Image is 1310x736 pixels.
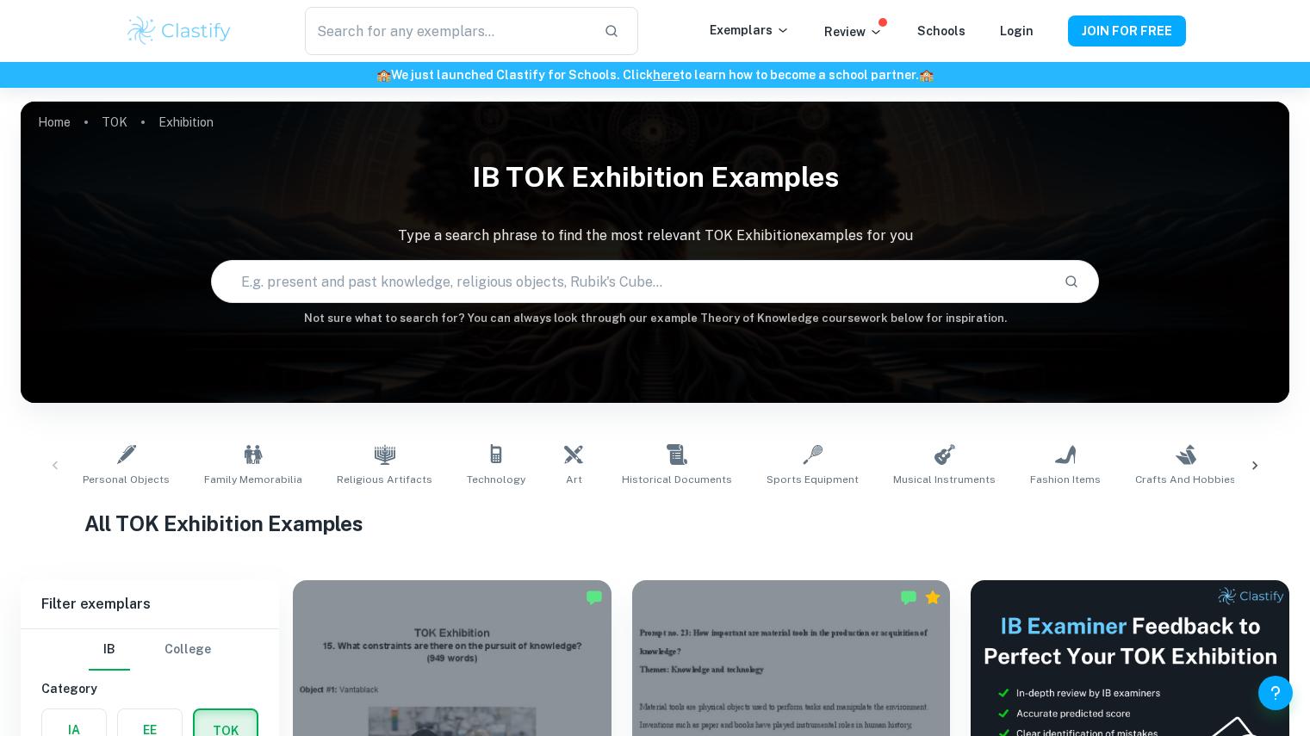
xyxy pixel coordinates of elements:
span: Fashion Items [1030,472,1101,487]
img: Clastify logo [125,14,234,48]
h6: We just launched Clastify for Schools. Click to learn how to become a school partner. [3,65,1307,84]
p: Exemplars [710,21,790,40]
a: Login [1000,24,1034,38]
span: Religious Artifacts [337,472,432,487]
span: Sports Equipment [767,472,859,487]
span: Family Memorabilia [204,472,302,487]
span: Historical Documents [622,472,732,487]
h6: Category [41,679,258,698]
h6: Filter exemplars [21,580,279,628]
div: Premium [924,589,941,606]
a: here [653,68,680,82]
span: Personal Objects [83,472,170,487]
img: Marked [586,589,603,606]
img: Marked [900,589,917,606]
p: Review [824,22,883,41]
span: 🏫 [376,68,391,82]
span: 🏫 [919,68,934,82]
p: Exhibition [158,113,214,132]
button: JOIN FOR FREE [1068,15,1186,46]
span: Crafts and Hobbies [1135,472,1236,487]
a: Schools [917,24,965,38]
p: Type a search phrase to find the most relevant TOK Exhibition examples for you [21,226,1289,246]
h1: All TOK Exhibition Examples [84,508,1226,539]
span: Technology [467,472,525,487]
button: Search [1057,267,1086,296]
button: Help and Feedback [1258,676,1293,710]
h1: IB TOK Exhibition examples [21,150,1289,205]
a: Home [38,110,71,134]
input: E.g. present and past knowledge, religious objects, Rubik's Cube... [212,257,1050,306]
input: Search for any exemplars... [305,7,589,55]
button: College [165,629,211,671]
h6: Not sure what to search for? You can always look through our example Theory of Knowledge coursewo... [21,310,1289,327]
button: IB [89,629,130,671]
a: TOK [102,110,127,134]
span: Art [566,472,582,487]
span: Musical Instruments [893,472,996,487]
div: Filter type choice [89,629,211,671]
